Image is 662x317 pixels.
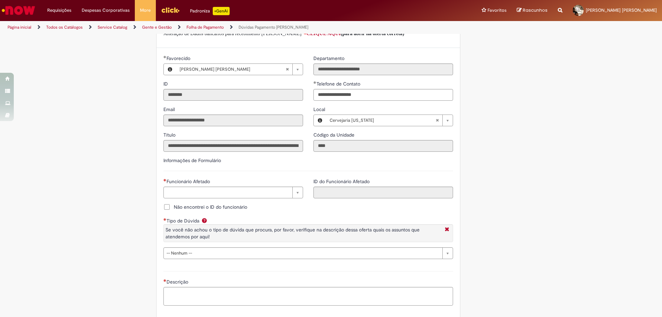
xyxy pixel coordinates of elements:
a: Service Catalog [98,24,127,30]
button: Local, Visualizar este registro Cervejaria Colorado [314,115,326,126]
label: Somente leitura - ID [163,80,169,87]
a: Página inicial [8,24,31,30]
span: Ajuda para Tipo de Dúvida [200,218,209,223]
span: Necessários [163,279,167,282]
span: Obrigatório Preenchido [313,81,317,84]
span: (para abrir na oferta correta) [341,31,404,36]
span: Obrigatório Preenchido [163,56,167,58]
span: Somente leitura - ID [163,81,169,87]
img: ServiceNow [1,3,36,17]
span: Se você não achou o tipo de dúvida que procura, por favor, verifique na descrição dessa oferta qu... [165,227,420,240]
span: Favoritos [488,7,506,14]
a: Dúvidas Pagamento [PERSON_NAME] [239,24,308,30]
input: Código da Unidade [313,140,453,152]
p: +GenAi [213,7,230,15]
span: -- Nenhum -- [167,248,439,259]
abbr: Limpar campo Local [432,115,442,126]
span: Tipo de Dúvida [167,218,201,224]
div: Padroniza [190,7,230,15]
label: Informações de Formulário [163,157,221,164]
a: Gente e Gestão [142,24,172,30]
span: [PERSON_NAME] [PERSON_NAME] [180,64,285,75]
span: Necessários [163,179,167,181]
span: Cervejaria [US_STATE] [330,115,435,126]
button: Favorecido, Visualizar este registro Saulo Fregonesi De Oliveira [164,64,176,75]
label: Somente leitura - Código da Unidade [313,131,356,138]
span: Necessários - Favorecido [167,55,192,61]
i: Fechar More information Por question_tipo_de_duvida [443,226,451,234]
span: Somente leitura - Departamento [313,55,346,61]
span: Somente leitura - Email [163,106,176,112]
input: Título [163,140,303,152]
a: Rascunhos [517,7,548,14]
input: Email [163,115,303,126]
span: Somente leitura - Código da Unidade [313,132,356,138]
span: Telefone de Contato [317,81,362,87]
span: Despesas Corporativas [82,7,130,14]
span: Descrição [167,279,190,285]
label: Somente leitura - Título [163,131,177,138]
a: [PERSON_NAME] [PERSON_NAME]Limpar campo Favorecido [176,64,303,75]
span: Rascunhos [523,7,548,13]
span: Alteração de Dados bancários para recebimento [PERSON_NAME] [163,31,301,36]
a: Folha de Pagamento [187,24,224,30]
a: Cervejaria [US_STATE]Limpar campo Local [326,115,453,126]
span: More [140,7,151,14]
textarea: Descrição [163,287,453,306]
input: ID do Funcionário Afetado [313,187,453,198]
label: Somente leitura - Departamento [313,55,346,62]
span: – [304,31,307,36]
span: Somente leitura - ID do Funcionário Afetado [313,178,371,185]
abbr: Limpar campo Favorecido [282,64,292,75]
input: ID [163,89,303,101]
span: Necessários [163,218,167,221]
input: Departamento [313,63,453,75]
span: Necessários - Funcionário Afetado [167,178,211,185]
a: Limpar campo Funcionário Afetado [163,187,303,198]
a: CLIQUE AQUI [307,31,341,36]
span: Não encontrei o ID do funcionário [174,204,247,210]
label: Somente leitura - Email [163,106,176,113]
span: [PERSON_NAME] [PERSON_NAME] [586,7,657,13]
span: Somente leitura - Título [163,132,177,138]
span: Local [313,106,327,112]
a: Todos os Catálogos [46,24,83,30]
img: click_logo_yellow_360x200.png [161,5,180,15]
span: Requisições [47,7,71,14]
ul: Trilhas de página [5,21,436,34]
input: Telefone de Contato [313,89,453,101]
